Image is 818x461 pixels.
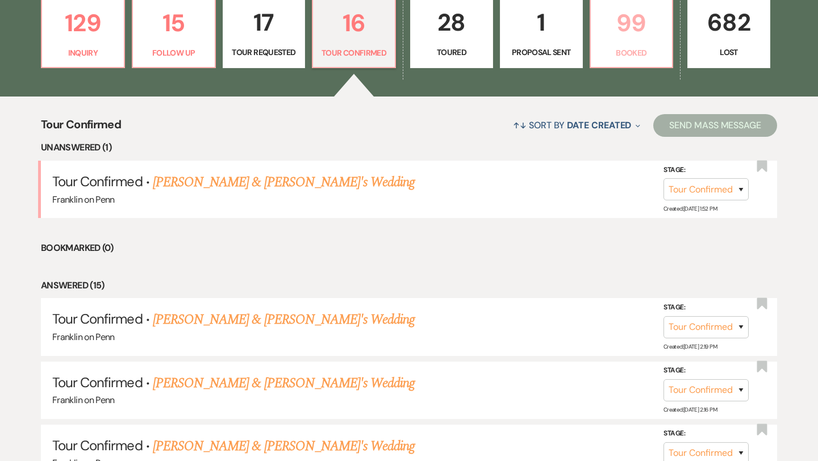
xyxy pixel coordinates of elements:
a: [PERSON_NAME] & [PERSON_NAME]'s Wedding [153,436,415,456]
label: Stage: [663,301,749,314]
span: Franklin on Penn [52,394,115,406]
p: Tour Confirmed [320,47,388,59]
p: Follow Up [140,47,208,59]
span: Tour Confirmed [52,437,143,454]
span: Created: [DATE] 1:52 PM [663,205,717,212]
p: 682 [695,3,763,41]
span: Franklin on Penn [52,331,115,343]
button: Sort By Date Created [508,110,645,140]
span: Created: [DATE] 2:16 PM [663,406,717,413]
span: Tour Confirmed [52,374,143,391]
p: Proposal Sent [507,46,575,58]
span: ↑↓ [513,119,527,131]
span: Franklin on Penn [52,194,115,206]
p: 16 [320,4,388,42]
p: 17 [230,3,298,41]
p: 129 [49,4,117,42]
a: [PERSON_NAME] & [PERSON_NAME]'s Wedding [153,172,415,192]
label: Stage: [663,364,749,377]
span: Date Created [567,119,631,131]
a: [PERSON_NAME] & [PERSON_NAME]'s Wedding [153,373,415,393]
span: Tour Confirmed [52,310,143,328]
a: [PERSON_NAME] & [PERSON_NAME]'s Wedding [153,309,415,330]
li: Unanswered (1) [41,140,777,155]
p: 99 [598,4,666,42]
p: Booked [598,47,666,59]
li: Answered (15) [41,278,777,293]
span: Created: [DATE] 2:19 PM [663,343,717,350]
span: Tour Confirmed [41,116,121,140]
span: Tour Confirmed [52,173,143,190]
label: Stage: [663,164,749,177]
li: Bookmarked (0) [41,241,777,255]
button: Send Mass Message [653,114,777,137]
p: 28 [418,3,486,41]
p: Toured [418,46,486,58]
p: Tour Requested [230,46,298,58]
label: Stage: [663,428,749,440]
p: Inquiry [49,47,117,59]
p: Lost [695,46,763,58]
p: 1 [507,3,575,41]
p: 15 [140,4,208,42]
